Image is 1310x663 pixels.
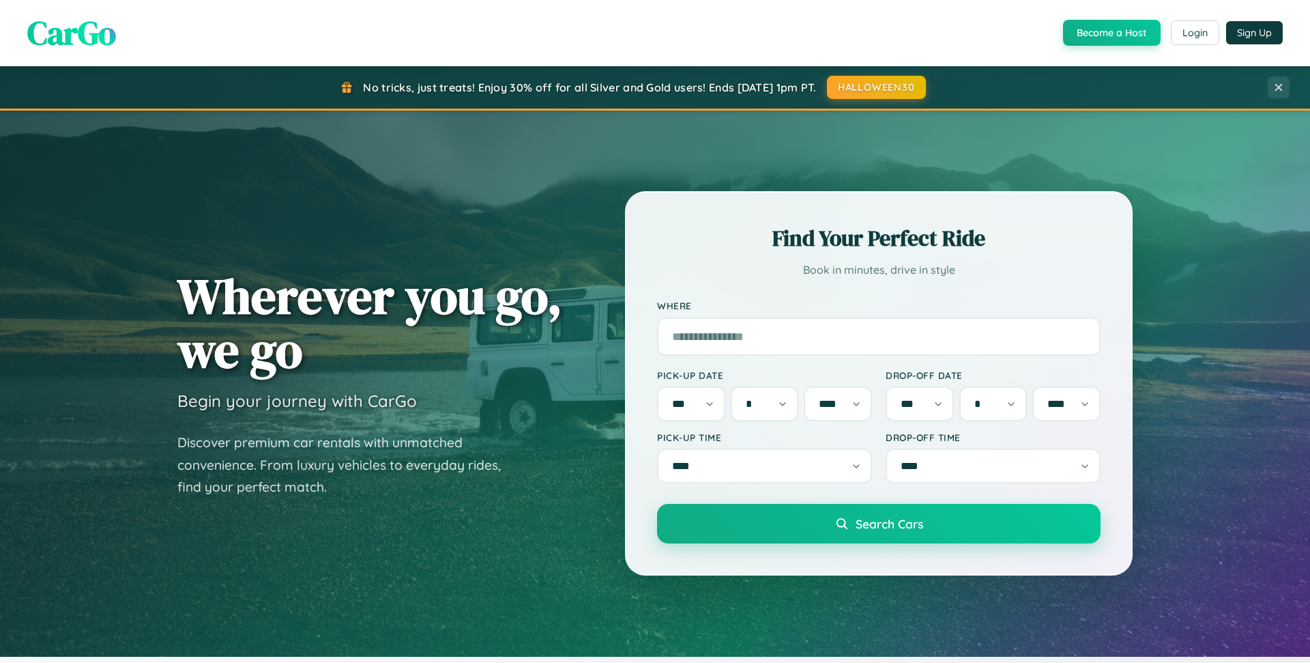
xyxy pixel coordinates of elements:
[657,504,1101,544] button: Search Cars
[1226,21,1283,44] button: Sign Up
[177,269,562,377] h1: Wherever you go, we go
[657,223,1101,253] h2: Find Your Perfect Ride
[1171,20,1219,45] button: Login
[363,81,816,94] span: No tricks, just treats! Enjoy 30% off for all Silver and Gold users! Ends [DATE] 1pm PT.
[1063,20,1161,46] button: Become a Host
[177,432,519,498] p: Discover premium car rentals with unmatched convenience. From luxury vehicles to everyday rides, ...
[827,76,926,99] button: HALLOWEEN30
[886,369,1101,381] label: Drop-off Date
[657,300,1101,312] label: Where
[657,432,872,443] label: Pick-up Time
[657,369,872,381] label: Pick-up Date
[27,10,116,55] span: CarGo
[886,432,1101,443] label: Drop-off Time
[856,516,923,531] span: Search Cars
[177,391,417,411] h3: Begin your journey with CarGo
[657,260,1101,280] p: Book in minutes, drive in style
